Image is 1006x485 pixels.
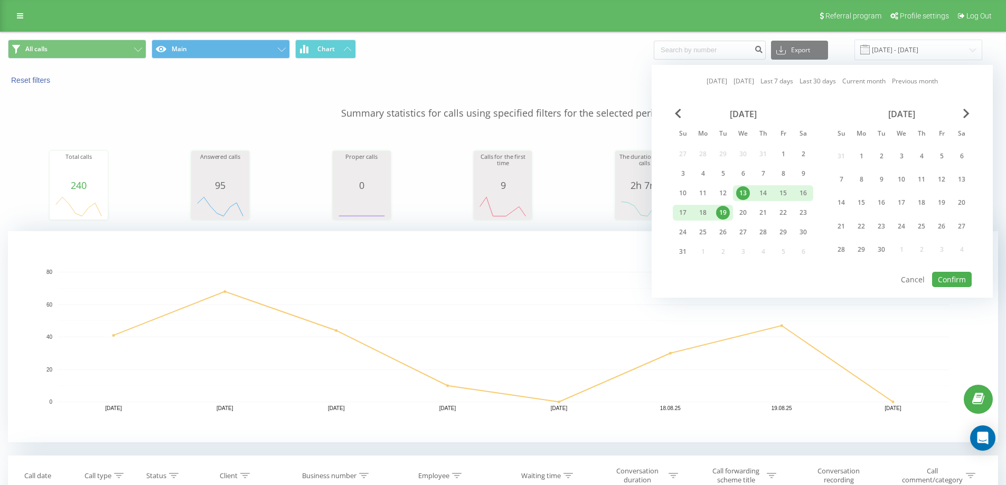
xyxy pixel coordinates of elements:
div: 15 [854,196,868,210]
svg: A chart. [618,191,671,222]
p: Summary statistics for calls using specified filters for the selected period [8,85,998,120]
div: 28 [756,225,770,239]
div: Status [146,471,166,480]
div: 24 [895,220,908,233]
text: [DATE] [328,405,345,411]
div: Fri Sep 19, 2025 [932,193,952,213]
div: 10 [895,173,908,186]
div: 13 [736,186,750,200]
text: [DATE] [439,405,456,411]
div: 240 [52,180,105,191]
div: Sat Aug 16, 2025 [793,185,813,201]
text: 18.08.25 [660,405,681,411]
div: Mon Sep 8, 2025 [851,169,871,189]
text: [DATE] [217,405,233,411]
div: 11 [696,186,710,200]
div: 14 [834,196,848,210]
div: 6 [736,167,750,180]
div: Wed Sep 17, 2025 [891,193,911,213]
div: Fri Aug 1, 2025 [773,146,793,162]
div: 22 [854,220,868,233]
div: Sun Sep 7, 2025 [831,169,851,189]
button: Export [771,41,828,60]
div: Open Intercom Messenger [970,425,995,451]
div: 7 [834,173,848,186]
span: Chart [317,45,335,53]
text: 80 [46,269,53,275]
div: 29 [854,243,868,256]
div: Sun Aug 31, 2025 [673,244,693,260]
div: Sat Aug 23, 2025 [793,205,813,221]
div: Thu Sep 11, 2025 [911,169,932,189]
button: Main [152,40,290,59]
div: 5 [716,167,730,180]
span: Previous Month [675,109,681,118]
div: Fri Sep 26, 2025 [932,216,952,236]
div: 11 [915,173,928,186]
div: 15 [776,186,790,200]
div: Tue Aug 19, 2025 [713,205,733,221]
span: Log Out [966,12,992,20]
div: 2 [875,149,888,163]
abbr: Friday [934,127,949,142]
div: Mon Sep 22, 2025 [851,216,871,236]
div: Wed Sep 24, 2025 [891,216,911,236]
div: 2h 7m [618,180,671,191]
div: 26 [935,220,948,233]
div: Tue Sep 2, 2025 [871,146,891,166]
div: 9 [476,180,529,191]
div: [DATE] [831,109,972,119]
div: Sat Aug 30, 2025 [793,224,813,240]
abbr: Thursday [755,127,771,142]
div: 0 [335,180,388,191]
div: 2 [796,147,810,161]
div: Sun Aug 3, 2025 [673,166,693,182]
div: 1 [854,149,868,163]
div: 18 [915,196,928,210]
div: Fri Aug 22, 2025 [773,205,793,221]
div: A chart. [194,191,247,222]
div: 21 [756,206,770,220]
div: 16 [875,196,888,210]
div: 25 [915,220,928,233]
div: Tue Sep 16, 2025 [871,193,891,213]
div: 14 [756,186,770,200]
div: Wed Aug 13, 2025 [733,185,753,201]
div: Fri Sep 12, 2025 [932,169,952,189]
div: 9 [875,173,888,186]
svg: A chart. [52,191,105,222]
div: 25 [696,225,710,239]
div: Sat Sep 20, 2025 [952,193,972,213]
span: Next Month [963,109,970,118]
div: Wed Aug 20, 2025 [733,205,753,221]
div: 28 [834,243,848,256]
svg: A chart. [8,231,998,442]
abbr: Saturday [954,127,970,142]
div: Thu Aug 21, 2025 [753,205,773,221]
div: 7 [756,167,770,180]
div: 26 [716,225,730,239]
svg: A chart. [335,191,388,222]
div: Calls for the first time [476,154,529,180]
text: [DATE] [885,405,901,411]
div: Tue Sep 9, 2025 [871,169,891,189]
abbr: Wednesday [894,127,909,142]
div: 22 [776,206,790,220]
div: 10 [676,186,690,200]
text: 40 [46,334,53,340]
div: Fri Aug 8, 2025 [773,166,793,182]
div: Conversation recording [804,467,873,484]
div: 4 [696,167,710,180]
div: 8 [854,173,868,186]
abbr: Tuesday [715,127,731,142]
div: Tue Sep 23, 2025 [871,216,891,236]
div: A chart. [476,191,529,222]
div: Sat Sep 27, 2025 [952,216,972,236]
abbr: Friday [775,127,791,142]
div: The duration of all calls [618,154,671,180]
abbr: Tuesday [873,127,889,142]
div: 20 [736,206,750,220]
